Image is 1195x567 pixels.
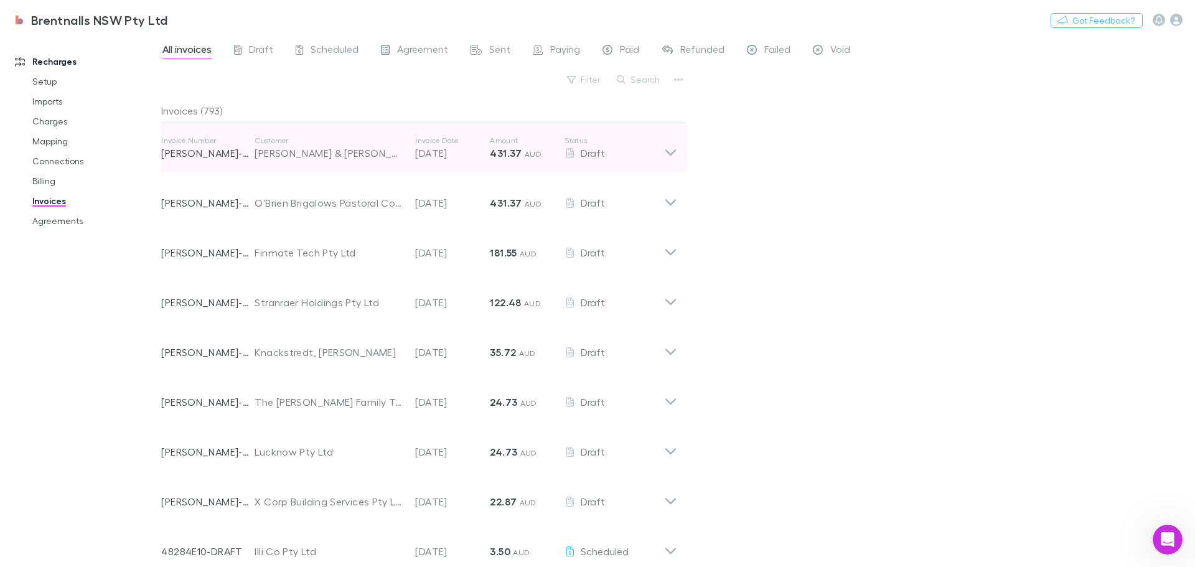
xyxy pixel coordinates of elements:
span: Scheduled [581,545,629,557]
strong: 181.55 [490,246,517,259]
span: Draft [581,296,605,308]
span: Failed [764,43,790,59]
div: The [PERSON_NAME] Family Trust [255,395,403,410]
strong: 431.37 [490,197,522,209]
div: [PERSON_NAME]-0357Finmate Tech Pty Ltd[DATE]181.55 AUDDraft [151,223,687,273]
span: Draft [581,495,605,507]
p: Customer [255,136,403,146]
span: AUD [520,398,537,408]
strong: 24.73 [490,446,517,458]
div: [PERSON_NAME]-0787X Corp Building Services Pty Ltd[DATE]22.87 AUDDraft [151,472,687,522]
div: X Corp Building Services Pty Ltd [255,494,403,509]
p: [PERSON_NAME]-0787 [161,494,255,509]
strong: 24.73 [490,396,517,408]
button: Filter [561,72,608,87]
div: [PERSON_NAME]-0649The [PERSON_NAME] Family Trust[DATE]24.73 AUDDraft [151,372,687,422]
div: Invoice Number[PERSON_NAME]-0200Customer[PERSON_NAME] & [PERSON_NAME] ([PERSON_NAME] & [PERSON_NA... [151,123,687,173]
span: Paying [550,43,580,59]
span: Draft [581,346,605,358]
span: Draft [581,446,605,457]
p: [PERSON_NAME]-0484 [161,295,255,310]
p: [PERSON_NAME]-0649 [161,395,255,410]
span: Draft [581,396,605,408]
span: Draft [581,197,605,209]
span: Sent [489,43,510,59]
a: Imports [20,91,168,111]
span: Refunded [680,43,724,59]
span: Paid [620,43,639,59]
p: [DATE] [415,544,490,559]
span: Draft [249,43,273,59]
p: [PERSON_NAME]-0706 [161,345,255,360]
strong: 3.50 [490,545,510,558]
p: [DATE] [415,245,490,260]
p: 48284E10-DRAFT [161,544,255,559]
div: Lucknow Pty Ltd [255,444,403,459]
div: Finmate Tech Pty Ltd [255,245,403,260]
span: Void [830,43,850,59]
span: AUD [524,299,541,308]
a: Mapping [20,131,168,151]
a: Charges [20,111,168,131]
strong: 35.72 [490,346,516,358]
p: [DATE] [415,345,490,360]
div: [PERSON_NAME]-0201O'Brien Brigalows Pastoral Co Pty Ltd[DATE]431.37 AUDDraft [151,173,687,223]
p: [DATE] [415,494,490,509]
div: [PERSON_NAME] & [PERSON_NAME] ([PERSON_NAME] & [PERSON_NAME] & [PERSON_NAME]) [255,146,403,161]
p: Invoice Date [415,136,490,146]
div: [PERSON_NAME]-0706Knackstredt, [PERSON_NAME][DATE]35.72 AUDDraft [151,322,687,372]
p: [PERSON_NAME]-0357 [161,245,255,260]
p: [DATE] [415,444,490,459]
span: Draft [581,147,605,159]
div: [PERSON_NAME]-0484Stranraer Holdings Pty Ltd[DATE]122.48 AUDDraft [151,273,687,322]
span: AUD [520,448,537,457]
span: Draft [581,246,605,258]
a: Recharges [2,52,168,72]
button: Search [611,72,667,87]
p: [PERSON_NAME]-0200 [161,146,255,161]
span: AUD [520,249,537,258]
div: O'Brien Brigalows Pastoral Co Pty Ltd [255,195,403,210]
div: [PERSON_NAME]-0650Lucknow Pty Ltd[DATE]24.73 AUDDraft [151,422,687,472]
p: [PERSON_NAME]-0201 [161,195,255,210]
iframe: Intercom live chat [1153,525,1183,555]
span: Agreement [397,43,448,59]
p: [DATE] [415,395,490,410]
h3: Brentnalls NSW Pty Ltd [31,12,168,27]
a: Brentnalls NSW Pty Ltd [5,5,176,35]
span: AUD [520,498,537,507]
a: Invoices [20,191,168,211]
img: Brentnalls NSW Pty Ltd's Logo [12,12,26,27]
p: Status [565,136,664,146]
span: AUD [513,548,530,557]
p: Invoice Number [161,136,255,146]
strong: 122.48 [490,296,521,309]
p: [DATE] [415,295,490,310]
p: [DATE] [415,146,490,161]
div: Stranraer Holdings Pty Ltd [255,295,403,310]
span: AUD [519,349,536,358]
span: All invoices [162,43,212,59]
span: Scheduled [311,43,358,59]
button: Got Feedback? [1051,13,1143,28]
div: Illi Co Pty Ltd [255,544,403,559]
p: [DATE] [415,195,490,210]
a: Setup [20,72,168,91]
a: Agreements [20,211,168,231]
strong: 431.37 [490,147,522,159]
span: AUD [525,149,541,159]
span: AUD [525,199,541,209]
strong: 22.87 [490,495,517,508]
div: Knackstredt, [PERSON_NAME] [255,345,403,360]
a: Connections [20,151,168,171]
p: [PERSON_NAME]-0650 [161,444,255,459]
a: Billing [20,171,168,191]
p: Amount [490,136,565,146]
